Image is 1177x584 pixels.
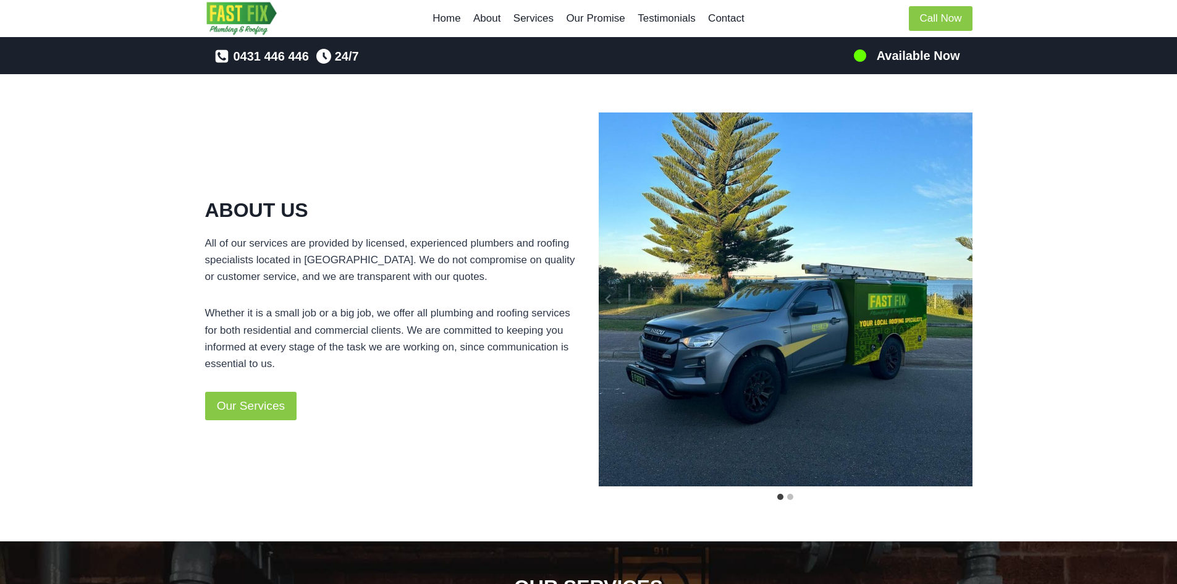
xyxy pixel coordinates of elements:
p: Whether it is a small job or a big job, we offer all plumbing and roofing services for both resid... [205,305,579,372]
a: Our Services [205,392,297,420]
a: Contact [702,4,751,33]
a: Call Now [909,6,972,32]
span: 0431 446 446 [233,46,308,66]
a: Our Promise [560,4,631,33]
a: 0431 446 446 [214,46,308,66]
button: Go to slide 2 [787,494,793,500]
a: Testimonials [631,4,702,33]
h5: Available Now [877,46,960,65]
nav: Primary Navigation [426,4,751,33]
img: 100-percents.png [853,48,867,63]
button: Go to slide 1 [777,494,783,500]
a: About [467,4,507,33]
h1: ABOUT US [205,195,579,225]
button: Next slide [953,284,972,314]
ul: Select a slide to show [599,491,972,502]
a: Services [507,4,560,33]
button: Go to last slide [599,284,618,314]
span: 24/7 [335,46,359,66]
a: Home [426,4,467,33]
div: 1 of 2 [599,112,972,486]
p: All of our services are provided by licensed, experienced plumbers and roofing specialists locate... [205,235,579,286]
span: Our Services [217,397,285,416]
